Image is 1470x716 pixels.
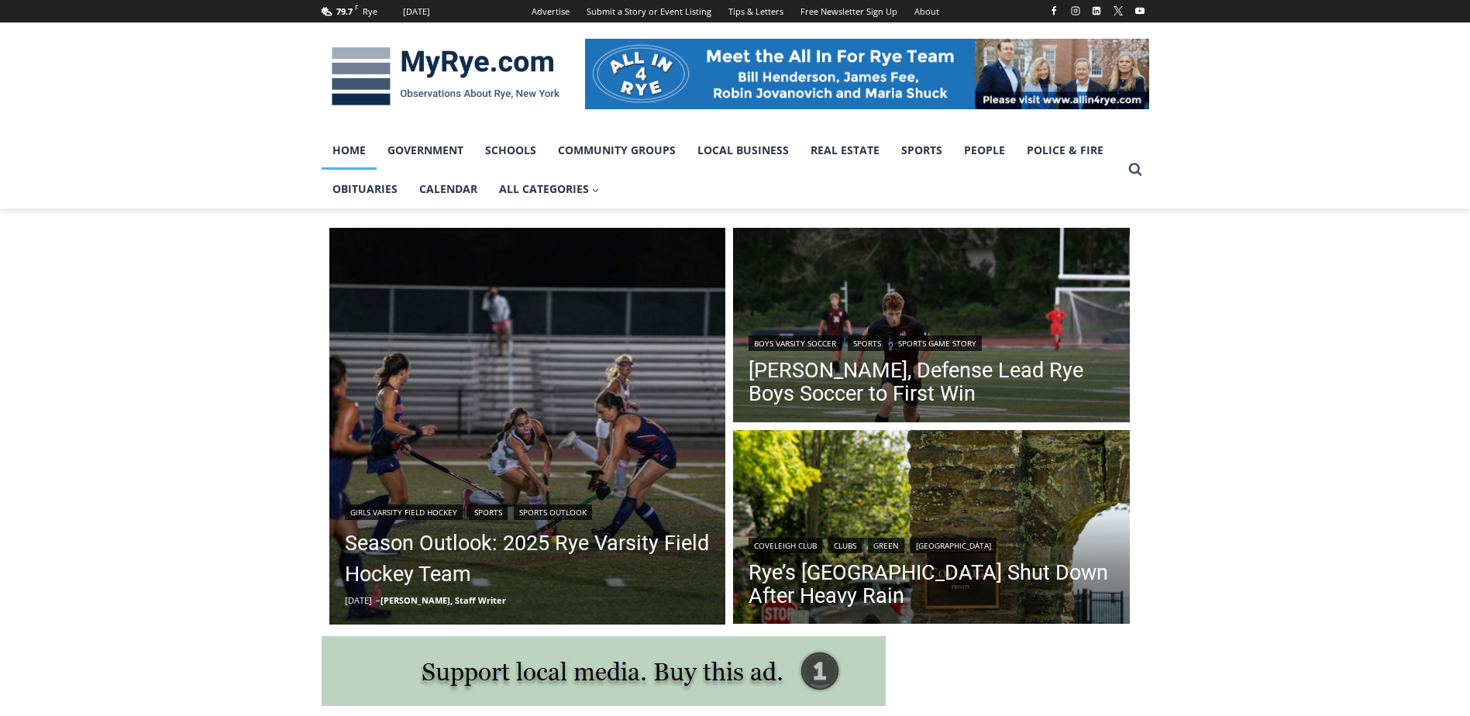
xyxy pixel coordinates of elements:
[329,228,726,625] img: (PHOTO: Rye Varsity Field Hockey Head Coach Kelly Vegliante has named senior captain Kate Morreal...
[408,170,488,208] a: Calendar
[329,228,726,625] a: Read More Season Outlook: 2025 Rye Varsity Field Hockey Team
[733,228,1130,426] img: (PHOTO: Rye Boys Soccer's Lex Cox (#23) dribbling againt Tappan Zee on Thursday, September 4. Cre...
[733,228,1130,426] a: Read More Cox, Defense Lead Rye Boys Soccer to First Win
[848,336,886,351] a: Sports
[363,5,377,19] div: Rye
[749,359,1114,405] a: [PERSON_NAME], Defense Lead Rye Boys Soccer to First Win
[345,501,711,520] div: | |
[376,594,380,606] span: –
[322,170,408,208] a: Obituaries
[1066,2,1085,20] a: Instagram
[336,5,353,17] span: 79.7
[1016,131,1114,170] a: Police & Fire
[474,131,547,170] a: Schools
[547,131,687,170] a: Community Groups
[749,535,1114,553] div: | | |
[355,3,358,12] span: F
[322,131,1121,209] nav: Primary Navigation
[322,636,886,706] img: support local media, buy this ad
[380,594,506,606] a: [PERSON_NAME], Staff Writer
[893,336,982,351] a: Sports Game Story
[322,36,570,117] img: MyRye.com
[1109,2,1127,20] a: X
[469,504,508,520] a: Sports
[687,131,800,170] a: Local Business
[733,430,1130,628] img: (PHOTO: Coveleigh Club, at 459 Stuyvesant Avenue in Rye. Credit: Justin Gray.)
[403,5,430,19] div: [DATE]
[377,131,474,170] a: Government
[828,538,862,553] a: Clubs
[345,594,372,606] time: [DATE]
[345,528,711,590] a: Season Outlook: 2025 Rye Varsity Field Hockey Team
[868,538,904,553] a: Green
[890,131,953,170] a: Sports
[953,131,1016,170] a: People
[800,131,890,170] a: Real Estate
[499,181,600,198] span: All Categories
[911,538,997,553] a: [GEOGRAPHIC_DATA]
[345,504,463,520] a: Girls Varsity Field Hockey
[1087,2,1106,20] a: Linkedin
[514,504,592,520] a: Sports Outlook
[1121,156,1149,184] button: View Search Form
[1131,2,1149,20] a: YouTube
[749,561,1114,608] a: Rye’s [GEOGRAPHIC_DATA] Shut Down After Heavy Rain
[488,170,611,208] a: All Categories
[749,336,842,351] a: Boys Varsity Soccer
[1045,2,1063,20] a: Facebook
[322,131,377,170] a: Home
[749,538,822,553] a: Coveleigh Club
[749,332,1114,351] div: | |
[585,39,1149,108] img: All in for Rye
[733,430,1130,628] a: Read More Rye’s Coveleigh Beach Shut Down After Heavy Rain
